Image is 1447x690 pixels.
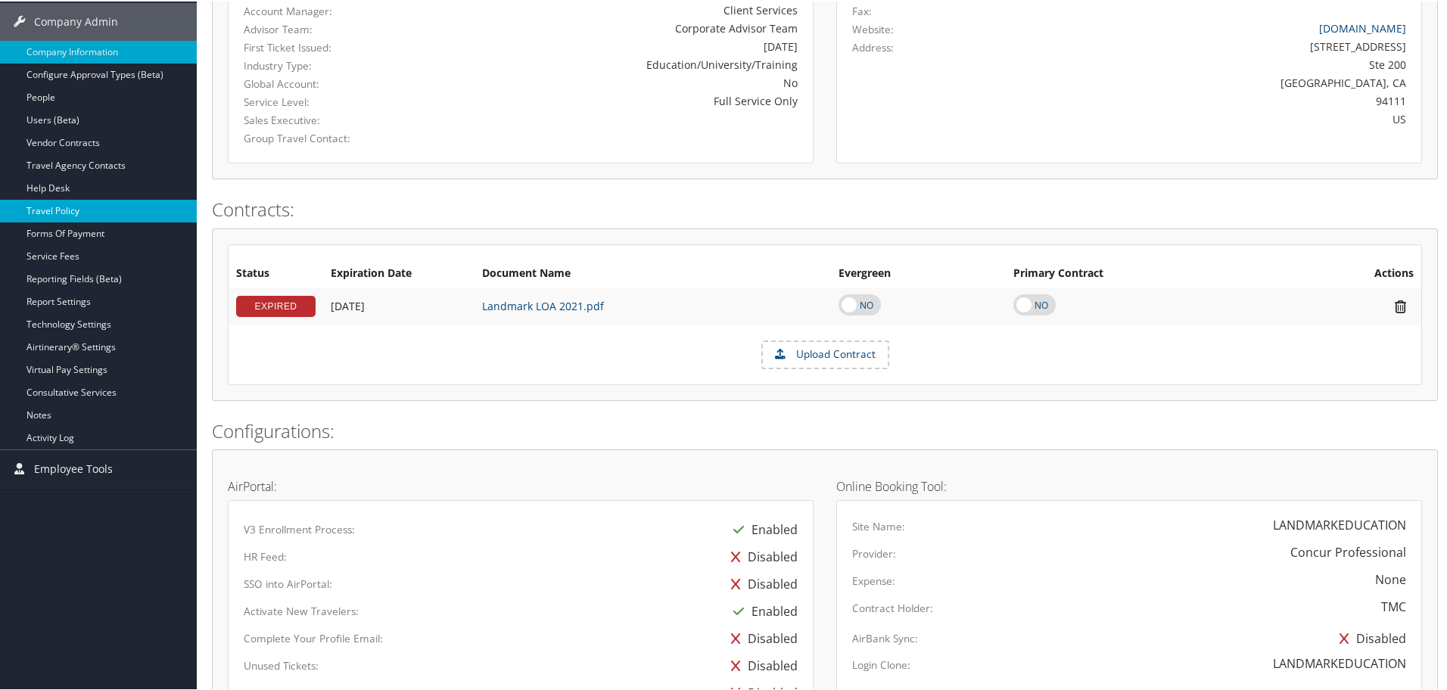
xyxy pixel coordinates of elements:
th: Document Name [475,259,831,286]
label: Website: [852,20,894,36]
div: LANDMARKEDUCATION [1273,514,1406,533]
div: EXPIRED [236,294,316,315]
label: Site Name: [852,517,905,533]
label: Unused Tickets: [244,657,319,672]
div: Concur Professional [1290,542,1406,560]
div: LANDMARKEDUCATION [1273,653,1406,671]
span: Employee Tools [34,449,113,486]
th: Status [229,259,323,286]
label: Upload Contract [763,340,888,366]
div: [STREET_ADDRESS] [997,37,1407,53]
h2: Contracts: [212,195,1438,221]
label: V3 Enrollment Process: [244,521,355,536]
div: Ste 200 [997,55,1407,71]
div: Disabled [723,623,798,651]
label: Login Clone: [852,656,910,671]
div: US [997,110,1407,126]
label: Contract Holder: [852,599,933,614]
label: Expense: [852,572,895,587]
label: Provider: [852,545,896,560]
label: Sales Executive: [244,111,413,126]
div: 94111 [997,92,1407,107]
th: Expiration Date [323,259,475,286]
label: First Ticket Issued: [244,39,413,54]
span: [DATE] [331,297,365,312]
div: Education/University/Training [436,55,798,71]
div: Enabled [726,596,798,623]
label: Activate New Travelers: [244,602,359,617]
h2: Configurations: [212,417,1438,443]
a: [DOMAIN_NAME] [1319,20,1406,34]
label: Address: [852,39,894,54]
div: TMC [1381,596,1406,614]
div: None [1375,569,1406,587]
label: Complete Your Profile Email: [244,629,383,645]
label: AirBank Sync: [852,629,918,645]
div: Corporate Advisor Team [436,19,798,35]
label: Advisor Team: [244,20,413,36]
label: Industry Type: [244,57,413,72]
div: Disabled [723,542,798,569]
label: Global Account: [244,75,413,90]
div: Add/Edit Date [331,298,467,312]
a: Landmark LOA 2021.pdf [482,297,604,312]
th: Primary Contract [1006,259,1280,286]
div: [DATE] [436,37,798,53]
div: Client Services [436,1,798,17]
th: Actions [1280,259,1421,286]
h4: Online Booking Tool: [836,479,1422,491]
div: No [436,73,798,89]
div: Full Service Only [436,92,798,107]
label: SSO into AirPortal: [244,575,332,590]
i: Remove Contract [1387,297,1414,313]
label: Service Level: [244,93,413,108]
th: Evergreen [831,259,1006,286]
label: Account Manager: [244,2,413,17]
label: HR Feed: [244,548,287,563]
span: Company Admin [34,2,118,39]
div: Disabled [723,569,798,596]
h4: AirPortal: [228,479,814,491]
div: [GEOGRAPHIC_DATA], CA [997,73,1407,89]
div: Disabled [1332,623,1406,651]
label: Fax: [852,2,872,17]
label: Group Travel Contact: [244,129,413,145]
div: Disabled [723,651,798,678]
div: Enabled [726,514,798,542]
